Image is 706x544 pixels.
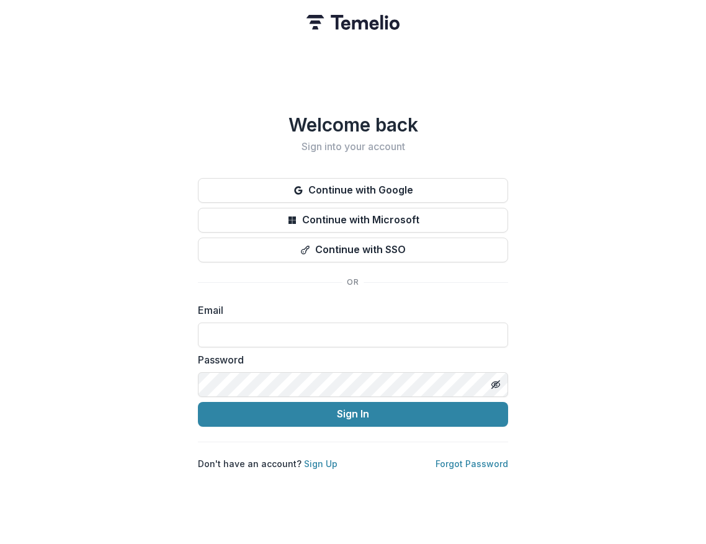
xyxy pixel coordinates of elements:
button: Toggle password visibility [486,375,506,395]
button: Continue with SSO [198,238,508,262]
img: Temelio [306,15,400,30]
h1: Welcome back [198,114,508,136]
a: Sign Up [304,458,337,469]
label: Password [198,352,501,367]
button: Continue with Microsoft [198,208,508,233]
label: Email [198,303,501,318]
p: Don't have an account? [198,457,337,470]
button: Continue with Google [198,178,508,203]
a: Forgot Password [436,458,508,469]
button: Sign In [198,402,508,427]
h2: Sign into your account [198,141,508,153]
